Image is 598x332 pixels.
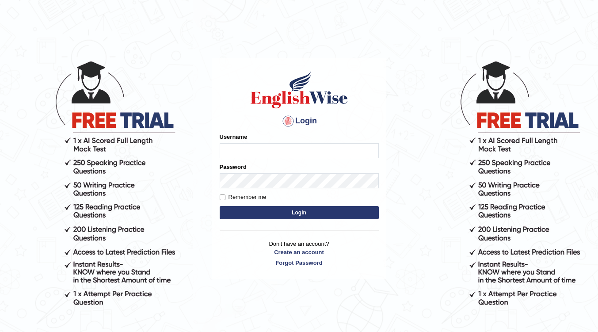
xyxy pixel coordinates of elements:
[220,114,379,128] h4: Login
[220,133,248,141] label: Username
[220,240,379,267] p: Don't have an account?
[220,193,267,202] label: Remember me
[220,259,379,267] a: Forgot Password
[220,206,379,219] button: Login
[220,195,225,200] input: Remember me
[220,163,247,171] label: Password
[220,248,379,256] a: Create an account
[249,70,350,110] img: Logo of English Wise sign in for intelligent practice with AI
